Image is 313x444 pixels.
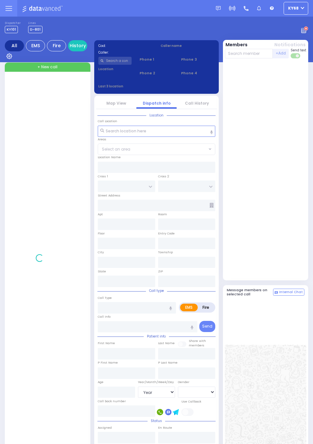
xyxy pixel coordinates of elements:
[158,174,169,179] label: Cross 2
[102,146,130,152] span: Select an area
[98,380,103,384] label: Age
[180,304,198,311] label: EMS
[210,203,214,208] span: Other building occupants
[98,67,132,71] label: Location
[28,26,42,33] span: D-801
[225,49,273,58] input: Search member
[181,70,215,76] span: Phone 4
[197,304,214,311] label: Fire
[178,380,189,384] label: Gender
[158,212,167,217] label: Room
[291,53,301,59] label: Turn off text
[98,341,115,345] label: First Name
[143,100,171,106] a: Dispatch info
[98,43,153,48] label: Cad:
[158,269,163,274] label: ZIP
[98,174,108,179] label: Cross 1
[291,48,306,53] span: Send text
[148,418,165,423] span: Status
[37,64,57,70] span: + New call
[5,21,21,25] label: Dispatcher
[284,2,308,15] button: ky68
[98,84,157,89] label: Last 3 location
[98,193,120,198] label: Street Address
[275,291,278,294] img: comment-alt.png
[138,380,175,384] div: Year/Month/Week/Day
[98,314,111,319] label: Call Info
[98,126,215,137] input: Search location here
[5,40,24,51] div: All
[146,113,167,118] span: Location
[158,426,172,430] label: En Route
[98,426,112,430] label: Assigned
[47,40,66,51] div: Fire
[140,57,173,62] span: Phone 1
[98,119,117,123] label: Call Location
[98,296,112,300] label: Call Type
[5,26,18,33] span: KY101
[98,57,132,65] input: Search a contact
[22,4,65,12] img: Logo
[98,50,153,55] label: Caller:
[185,100,209,106] a: Call History
[28,21,42,25] label: Lines
[98,250,104,255] label: City
[181,57,215,62] span: Phone 3
[288,5,299,11] span: ky68
[274,41,306,48] button: Notifications
[98,399,126,403] label: Call back number
[98,155,121,159] label: Location Name
[279,290,303,294] span: Internal Chat
[158,250,173,255] label: Township
[227,288,273,296] h5: Message members on selected call
[273,289,304,296] button: Internal Chat
[26,40,45,51] div: EMS
[158,341,175,345] label: Last Name
[98,269,106,274] label: State
[98,231,105,236] label: Floor
[181,399,201,404] label: Use Callback
[158,360,178,365] label: P Last Name
[106,100,126,106] a: Map View
[225,41,248,48] button: Members
[98,137,106,142] label: Areas
[216,6,221,11] img: message.svg
[199,321,215,332] button: Send
[161,43,215,48] label: Caller name
[158,231,175,236] label: Entry Code
[98,212,103,217] label: Apt
[140,70,173,76] span: Phone 2
[189,339,206,343] small: Share with
[68,40,87,51] a: History
[189,343,204,347] span: members
[144,334,169,339] span: Patient info
[98,360,118,365] label: P First Name
[146,288,167,293] span: Call type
